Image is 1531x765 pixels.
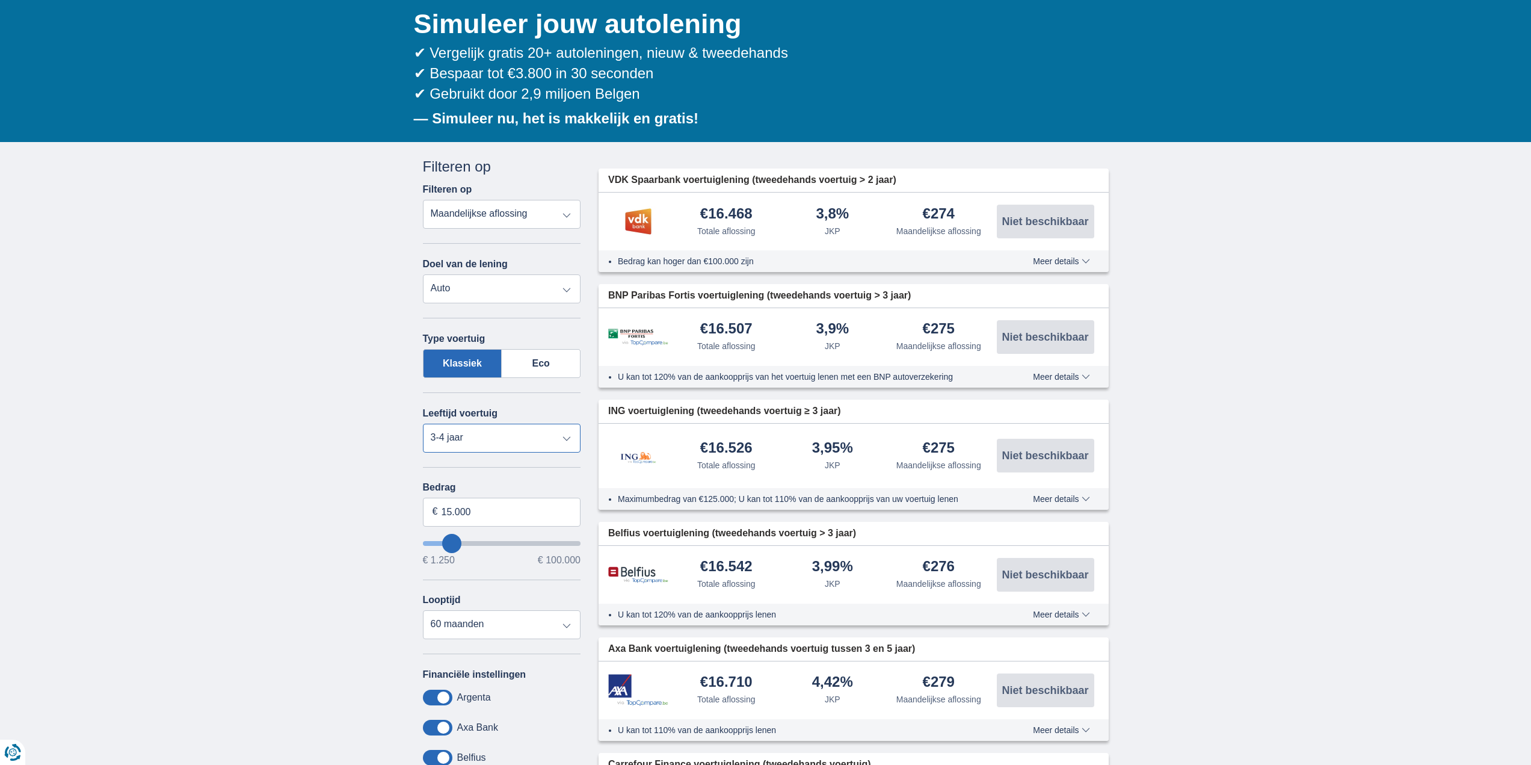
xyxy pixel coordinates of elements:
[997,439,1094,472] button: Niet beschikbaar
[1002,216,1088,227] span: Niet beschikbaar
[825,225,840,237] div: JKP
[1024,494,1098,504] button: Meer details
[608,329,668,346] img: product.pl.alt BNP Paribas Fortis
[923,559,955,575] div: €276
[423,482,581,493] label: Bedrag
[697,340,756,352] div: Totale aflossing
[825,578,840,590] div: JKP
[700,206,753,223] div: €16.468
[896,459,981,471] div: Maandelijkse aflossing
[1033,610,1089,619] span: Meer details
[697,459,756,471] div: Totale aflossing
[1024,372,1098,382] button: Meer details
[608,173,896,187] span: VDK Spaarbank voertuiglening (tweedehands voertuig > 2 jaar)
[433,505,438,519] span: €
[700,559,753,575] div: €16.542
[816,206,849,223] div: 3,8%
[812,675,853,691] div: 4,42%
[896,578,981,590] div: Maandelijkse aflossing
[816,321,849,338] div: 3,9%
[896,340,981,352] div: Maandelijkse aflossing
[697,578,756,590] div: Totale aflossing
[896,693,981,705] div: Maandelijkse aflossing
[608,436,668,476] img: product.pl.alt ING
[423,184,472,195] label: Filteren op
[1002,569,1088,580] span: Niet beschikbaar
[700,675,753,691] div: €16.710
[608,566,668,584] img: product.pl.alt Belfius
[997,320,1094,354] button: Niet beschikbaar
[1002,450,1088,461] span: Niet beschikbaar
[697,225,756,237] div: Totale aflossing
[1024,725,1098,735] button: Meer details
[423,541,581,546] input: wantToBorrow
[812,559,853,575] div: 3,99%
[457,722,498,733] label: Axa Bank
[423,595,461,605] label: Looptijd
[1033,257,1089,265] span: Meer details
[1024,256,1098,266] button: Meer details
[825,459,840,471] div: JKP
[423,349,502,378] label: Klassiek
[457,752,486,763] label: Belfius
[997,558,1094,592] button: Niet beschikbaar
[457,692,491,703] label: Argenta
[423,408,497,419] label: Leeftijd voertuig
[608,642,915,656] span: Axa Bank voertuiglening (tweedehands voertuig tussen 3 en 5 jaar)
[618,493,989,505] li: Maximumbedrag van €125.000; U kan tot 110% van de aankoopprijs van uw voertuig lenen
[423,669,526,680] label: Financiële instellingen
[608,674,668,706] img: product.pl.alt Axa Bank
[923,321,955,338] div: €275
[700,441,753,457] div: €16.526
[812,441,853,457] div: 3,95%
[1002,332,1088,342] span: Niet beschikbaar
[423,259,508,270] label: Doel van de lening
[1033,495,1089,503] span: Meer details
[608,206,668,237] img: product.pl.alt VDK bank
[538,556,581,565] span: € 100.000
[618,371,989,383] li: U kan tot 120% van de aankoopprijs van het voertuig lenen met een BNP autoverzekering
[414,5,1109,43] h1: Simuleer jouw autolening
[608,404,841,418] span: ING voertuiglening (tweedehands voertuig ≥ 3 jaar)
[414,110,699,126] b: — Simuleer nu, het is makkelijk en gratis!
[700,321,753,338] div: €16.507
[697,693,756,705] div: Totale aflossing
[825,340,840,352] div: JKP
[414,43,1109,105] div: ✔ Vergelijk gratis 20+ autoleningen, nieuw & tweedehands ✔ Bespaar tot €3.800 in 30 seconden ✔ Ge...
[923,675,955,691] div: €279
[1024,610,1098,619] button: Meer details
[923,206,955,223] div: €274
[825,693,840,705] div: JKP
[923,441,955,457] div: €275
[618,609,989,621] li: U kan tot 120% van de aankoopprijs lenen
[423,156,581,177] div: Filteren op
[1033,726,1089,734] span: Meer details
[608,289,911,303] span: BNP Paribas Fortis voertuiglening (tweedehands voertuig > 3 jaar)
[618,724,989,736] li: U kan tot 110% van de aankoopprijs lenen
[1002,685,1088,696] span: Niet beschikbaar
[1033,373,1089,381] span: Meer details
[502,349,581,378] label: Eco
[423,333,485,344] label: Type voertuig
[997,674,1094,707] button: Niet beschikbaar
[618,255,989,267] li: Bedrag kan hoger dan €100.000 zijn
[997,205,1094,238] button: Niet beschikbaar
[423,556,455,565] span: € 1.250
[608,527,856,540] span: Belfius voertuiglening (tweedehands voertuig > 3 jaar)
[896,225,981,237] div: Maandelijkse aflossing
